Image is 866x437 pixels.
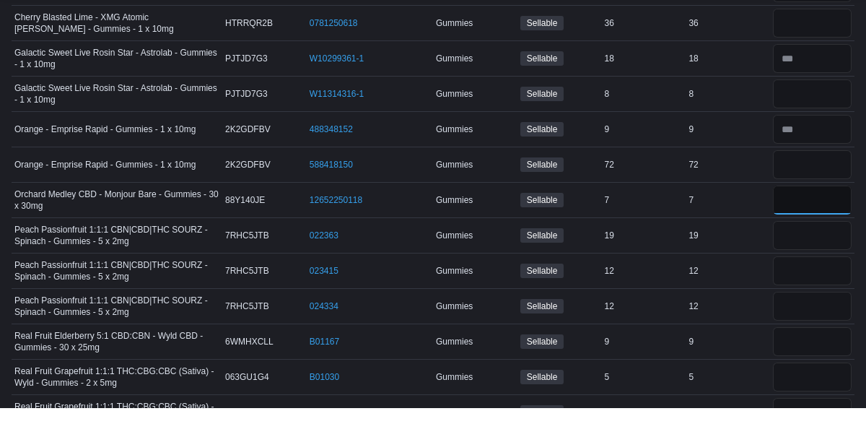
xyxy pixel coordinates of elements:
[602,114,686,131] div: 8
[527,364,558,377] span: Sellable
[624,2,734,20] p: Home of the Happy High
[436,259,473,270] span: Gummies
[520,151,564,165] span: Sellable
[686,291,770,308] div: 12
[686,256,770,273] div: 19
[436,82,473,93] span: Gummies
[527,329,558,342] span: Sellable
[436,46,473,58] span: Gummies
[225,223,265,235] span: 88Y140JE
[14,359,219,382] span: Real Fruit Elderberry 5:1 CBD:CBN - Wyld CBD - Gummies - 30 x 25mg
[520,293,564,307] span: Sellable
[225,46,273,58] span: HTRRQR2B
[527,152,558,165] span: Sellable
[310,329,338,341] a: 024334
[740,2,743,20] p: |
[520,45,564,59] span: Sellable
[310,365,339,376] a: B01167
[14,394,219,417] span: Real Fruit Grapefruit 1:1:1 THC:CBG:CBC (Sativa) - Wyld - Gummies - 2 x 5mg
[751,2,762,20] span: TS
[527,46,558,59] span: Sellable
[225,259,269,270] span: 7RHC5JTB
[602,291,686,308] div: 12
[520,80,564,95] span: Sellable
[686,326,770,344] div: 12
[436,329,473,341] span: Gummies
[527,258,558,271] span: Sellable
[310,152,353,164] a: 488348152
[310,46,358,58] a: 0781250618
[527,116,558,129] span: Sellable
[520,363,564,378] span: Sellable
[225,329,269,341] span: 7RHC5JTB
[225,152,271,164] span: 2K2GDFBV
[225,365,274,376] span: 6WMHXCLL
[310,117,364,129] a: W11314316-1
[520,257,564,272] span: Sellable
[602,326,686,344] div: 12
[310,82,364,93] a: W10299361-1
[436,223,473,235] span: Gummies
[520,328,564,342] span: Sellable
[436,365,473,376] span: Gummies
[225,294,269,306] span: 7RHC5JTB
[225,188,271,199] span: 2K2GDFBV
[511,4,555,18] span: Feedback
[602,43,686,61] div: 36
[225,400,269,412] span: 063GU1G4
[602,79,686,96] div: 18
[527,222,558,235] span: Sellable
[436,294,473,306] span: Gummies
[14,253,219,276] span: Peach Passionfruit 1:1:1 CBN|CBD|THC SOURZ - Spinach - Gummies - 5 x 2mg
[310,188,353,199] a: 588418150
[436,400,473,412] span: Gummies
[567,4,598,19] input: Dark Mode
[686,397,770,415] div: 5
[686,79,770,96] div: 18
[14,76,219,99] span: Galactic Sweet Live Rosin Star - Astrolab - Gummies - 1 x 10mg
[602,150,686,167] div: 9
[527,187,558,200] span: Sellable
[14,324,219,347] span: Peach Passionfruit 1:1:1 CBN|CBD|THC SOURZ - Spinach - Gummies - 5 x 2mg
[602,362,686,379] div: 9
[748,2,766,20] div: Travis Smith
[686,150,770,167] div: 9
[602,256,686,273] div: 19
[771,2,854,20] p: [PERSON_NAME]
[686,185,770,202] div: 72
[436,188,473,199] span: Gummies
[225,82,268,93] span: PJTJD7G3
[436,117,473,129] span: Gummies
[520,186,564,201] span: Sellable
[14,40,219,64] span: Cherry Blasted Lime - XMG Atomic [PERSON_NAME] - Gummies - 1 x 10mg
[310,223,362,235] a: 12652250118
[436,152,473,164] span: Gummies
[310,259,338,270] a: 022363
[520,222,564,236] span: Sellable
[14,111,219,134] span: Galactic Sweet Live Rosin Star - Astrolab - Gummies - 1 x 10mg
[527,399,558,412] span: Sellable
[527,81,558,94] span: Sellable
[14,188,196,199] span: Orange - Emprise Rapid - Gummies - 1 x 10mg
[14,217,219,241] span: Orchard Medley CBD - Monjour Bare - Gummies - 30 x 30mg
[602,397,686,415] div: 5
[310,400,339,412] a: B01030
[686,220,770,238] div: 7
[14,288,219,311] span: Peach Passionfruit 1:1:1 CBN|CBD|THC SOURZ - Spinach - Gummies - 5 x 2mg
[225,117,268,129] span: PJTJD7G3
[520,116,564,130] span: Sellable
[602,185,686,202] div: 72
[686,43,770,61] div: 36
[686,114,770,131] div: 8
[520,399,564,413] span: Sellable
[29,4,93,18] img: Cova
[602,220,686,238] div: 7
[686,362,770,379] div: 9
[310,294,338,306] a: 023415
[527,293,558,306] span: Sellable
[14,152,196,164] span: Orange - Emprise Rapid - Gummies - 1 x 10mg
